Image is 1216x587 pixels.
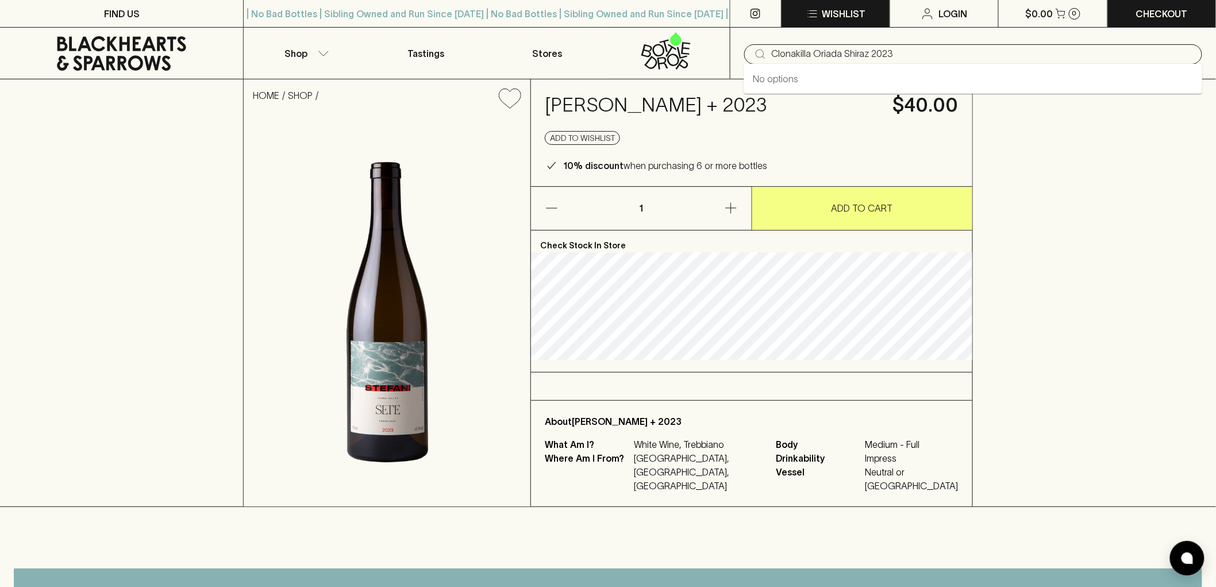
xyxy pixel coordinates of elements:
[832,201,893,215] p: ADD TO CART
[939,7,968,21] p: Login
[407,47,444,60] p: Tastings
[545,93,879,117] h4: [PERSON_NAME] + 2023
[1026,7,1053,21] p: $0.00
[772,45,1193,63] input: Try "Pinot noir"
[1182,553,1193,564] img: bubble-icon
[776,438,863,451] span: Body
[545,415,959,428] p: About [PERSON_NAME] + 2023
[744,64,1202,94] div: No options
[563,159,767,172] p: when purchasing 6 or more bottles
[865,465,959,493] span: Neutral or [GEOGRAPHIC_DATA]
[776,465,863,493] span: Vessel
[288,90,313,101] a: SHOP
[545,438,631,451] p: What Am I?
[1136,7,1188,21] p: Checkout
[865,438,959,451] span: Medium - Full
[365,28,487,79] a: Tastings
[776,451,863,465] span: Drinkability
[244,28,365,79] button: Shop
[752,187,972,230] button: ADD TO CART
[893,93,959,117] h4: $40.00
[545,131,620,145] button: Add to wishlist
[822,7,865,21] p: Wishlist
[533,47,563,60] p: Stores
[487,28,608,79] a: Stores
[563,160,624,171] b: 10% discount
[628,187,655,230] p: 1
[244,118,530,507] img: 41569.png
[1072,10,1077,17] p: 0
[634,438,763,451] p: White Wine, Trebbiano
[284,47,307,60] p: Shop
[865,451,959,465] span: Impress
[104,7,140,21] p: FIND US
[531,231,972,252] p: Check Stock In Store
[545,451,631,493] p: Where Am I From?
[494,84,526,113] button: Add to wishlist
[253,90,279,101] a: HOME
[634,451,763,493] p: [GEOGRAPHIC_DATA], [GEOGRAPHIC_DATA], [GEOGRAPHIC_DATA]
